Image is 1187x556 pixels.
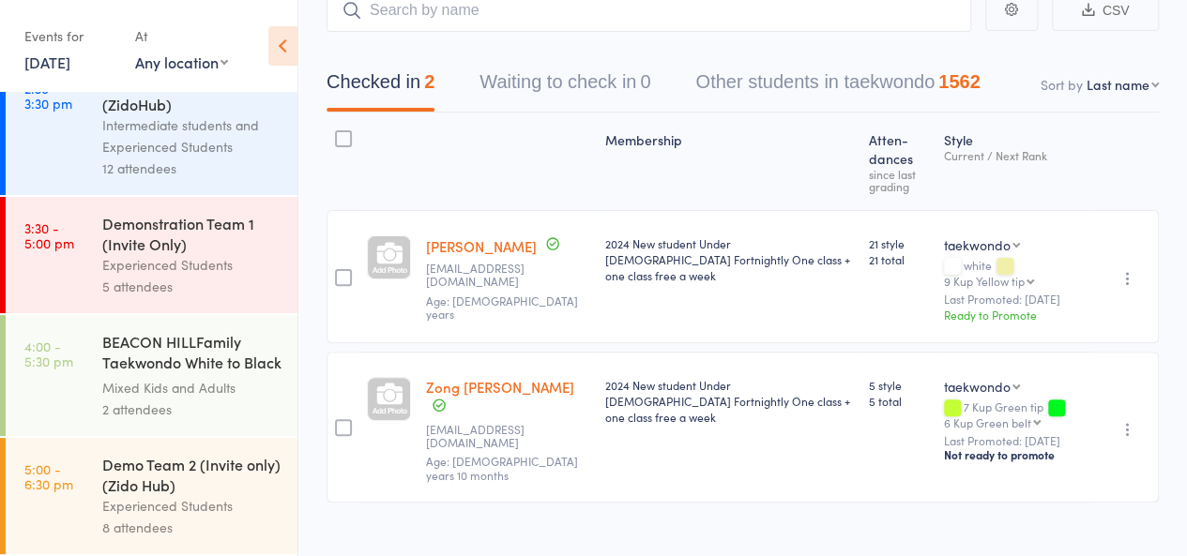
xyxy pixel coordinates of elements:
div: Not ready to promote [944,447,1083,462]
div: taekwondo [944,377,1011,396]
div: 0 [640,71,650,92]
div: white [944,259,1083,287]
span: Age: [DEMOGRAPHIC_DATA] years 10 months [426,453,578,482]
span: 5 style [869,377,929,393]
div: Membership [598,121,862,202]
a: 5:00 -6:30 pmDemo Team 2 (Invite only) (Zido Hub)Experienced Students8 attendees [6,438,297,554]
div: Blue Belt to Black Belt (ZidoHub) [102,73,282,114]
span: 21 style [869,235,929,251]
label: Sort by [1041,75,1083,94]
div: Ready to Promote [944,307,1083,323]
button: Other students in taekwondo1562 [695,62,980,112]
div: Mixed Kids and Adults [102,377,282,398]
div: 2024 New student Under [DEMOGRAPHIC_DATA] Fortnightly One class + one class free a week [605,377,855,425]
div: 1562 [938,71,981,92]
small: Last Promoted: [DATE] [944,434,1083,447]
div: Atten­dances [861,121,936,202]
div: Events for [24,21,116,52]
div: Experienced Students [102,254,282,276]
time: 5:00 - 6:30 pm [24,461,73,491]
div: 6 Kup Green belt [944,416,1031,428]
div: 5 attendees [102,276,282,297]
div: 2024 New student Under [DEMOGRAPHIC_DATA] Fortnightly One class + one class free a week [605,235,855,283]
div: Last name [1087,75,1149,94]
a: [DATE] [24,52,70,72]
div: Intermediate students and Experienced Students [102,114,282,158]
div: 7 Kup Green tip [944,400,1083,428]
small: ginny2986@gmail.com [426,423,590,450]
div: BEACON HILLFamily Taekwondo White to Black Belt [102,331,282,377]
div: since last grading [869,168,929,192]
div: 12 attendees [102,158,282,179]
a: 4:00 -5:30 pmBEACON HILLFamily Taekwondo White to Black BeltMixed Kids and Adults2 attendees [6,315,297,436]
span: 5 total [869,393,929,409]
div: At [135,21,228,52]
div: 9 Kup Yellow tip [944,275,1025,287]
button: Waiting to check in0 [479,62,650,112]
div: Demo Team 2 (Invite only) (Zido Hub) [102,454,282,495]
div: Demonstration Team 1 (Invite Only) [102,213,282,254]
div: Any location [135,52,228,72]
div: Style [936,121,1090,202]
div: 2 attendees [102,398,282,420]
small: Last Promoted: [DATE] [944,293,1083,306]
time: 2:30 - 3:30 pm [24,81,72,111]
a: [PERSON_NAME] [426,236,537,256]
div: 8 attendees [102,517,282,538]
div: 2 [424,71,434,92]
small: chanuka.herath@gmail.com [426,262,590,289]
div: Experienced Students [102,495,282,517]
time: 4:00 - 5:30 pm [24,338,73,368]
button: Checked in2 [327,62,434,112]
div: Current / Next Rank [944,149,1083,161]
a: 3:30 -5:00 pmDemonstration Team 1 (Invite Only)Experienced Students5 attendees [6,197,297,313]
a: Zong [PERSON_NAME] [426,377,574,397]
time: 3:30 - 5:00 pm [24,220,74,250]
span: Age: [DEMOGRAPHIC_DATA] years [426,293,578,322]
a: 2:30 -3:30 pmBlue Belt to Black Belt (ZidoHub)Intermediate students and Experienced Students12 at... [6,57,297,195]
span: 21 total [869,251,929,267]
div: taekwondo [944,235,1011,254]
